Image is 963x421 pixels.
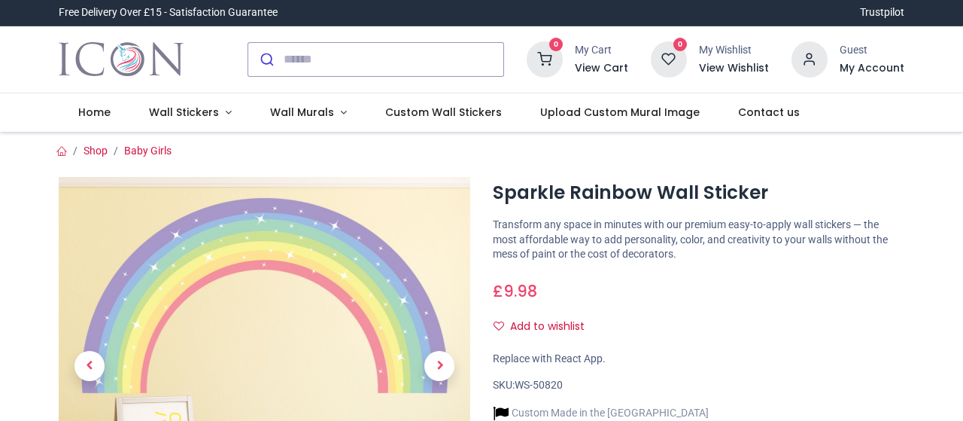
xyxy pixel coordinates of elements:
p: Transform any space in minutes with our premium easy-to-apply wall stickers — the most affordable... [493,218,904,262]
a: 0 [651,52,687,64]
a: View Cart [575,61,628,76]
span: Home [78,105,111,120]
span: Next [424,351,454,381]
button: Add to wishlistAdd to wishlist [493,314,597,340]
a: View Wishlist [699,61,769,76]
span: Custom Wall Stickers [385,105,502,120]
div: SKU: [493,378,904,393]
i: Add to wishlist [494,321,504,331]
a: Logo of Icon Wall Stickers [59,38,183,81]
h1: Sparkle Rainbow Wall Sticker [493,180,904,206]
span: 9.98 [503,280,537,302]
a: Wall Stickers [130,93,251,133]
a: Wall Murals [251,93,366,133]
span: Previous [74,351,105,381]
span: Wall Murals [270,105,334,120]
div: My Cart [575,43,628,58]
sup: 0 [549,38,564,52]
li: Custom Made in the [GEOGRAPHIC_DATA] [493,405,709,421]
button: Submit [248,43,284,76]
a: Trustpilot [860,5,904,20]
div: Free Delivery Over £15 - Satisfaction Guarantee [59,5,278,20]
img: Icon Wall Stickers [59,38,183,81]
sup: 0 [673,38,688,52]
span: WS-50820 [515,379,563,391]
span: Wall Stickers [149,105,219,120]
a: Shop [84,145,108,157]
a: 0 [527,52,563,64]
div: Replace with React App. [493,352,904,367]
span: Contact us [738,105,800,120]
div: Guest [840,43,904,58]
a: My Account [840,61,904,76]
span: Upload Custom Mural Image [540,105,700,120]
div: My Wishlist [699,43,769,58]
span: £ [493,280,537,302]
a: Baby Girls [124,145,172,157]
